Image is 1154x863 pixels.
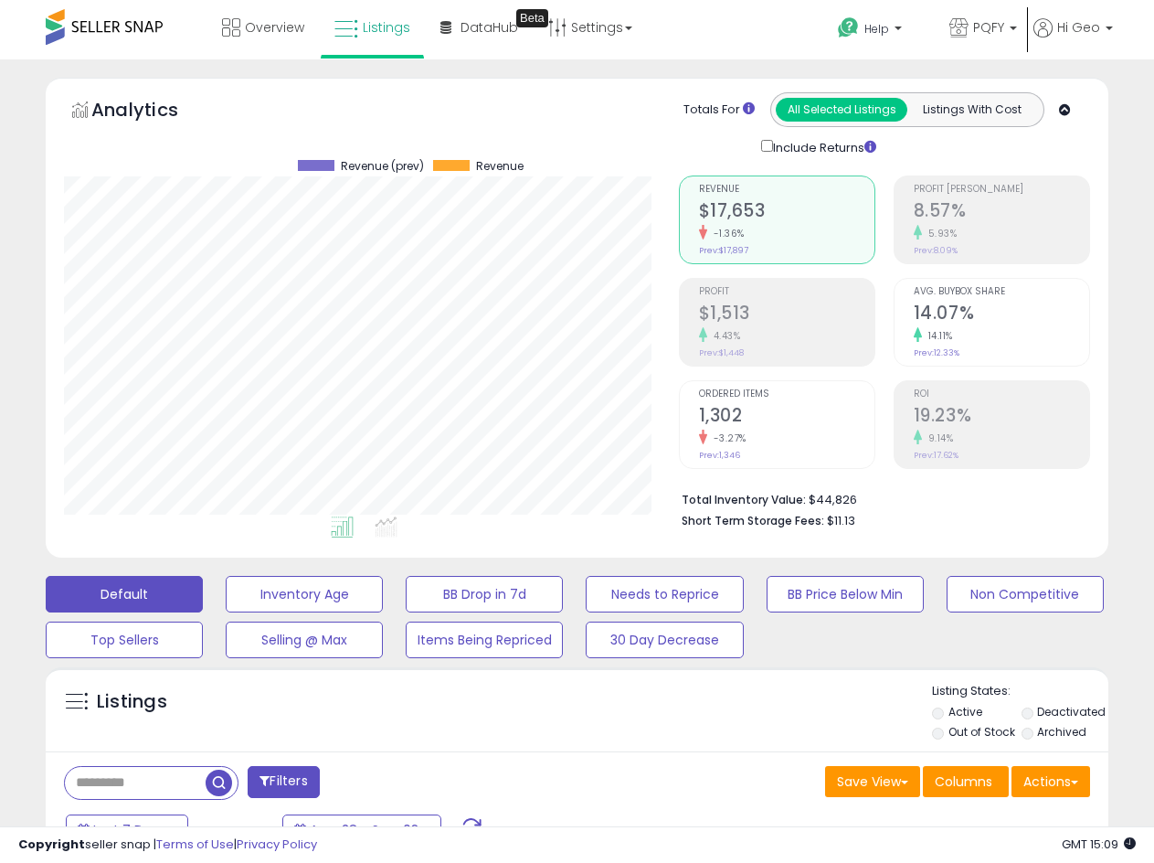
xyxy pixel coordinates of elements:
[914,200,1089,225] h2: 8.57%
[1037,704,1106,719] label: Deactivated
[699,185,874,195] span: Revenue
[837,16,860,39] i: Get Help
[707,431,746,445] small: -3.27%
[922,227,958,240] small: 5.93%
[97,689,167,715] h5: Listings
[18,836,317,854] div: seller snap | |
[948,724,1015,740] label: Out of Stock
[248,766,319,798] button: Filters
[699,287,874,297] span: Profit
[947,576,1104,613] button: Non Competitive
[864,21,889,37] span: Help
[707,227,745,240] small: -1.36%
[1057,18,1100,37] span: Hi Geo
[226,576,383,613] button: Inventory Age
[226,622,383,658] button: Selling @ Max
[707,329,741,343] small: 4.43%
[1011,766,1090,797] button: Actions
[699,450,740,461] small: Prev: 1,346
[776,98,907,122] button: All Selected Listings
[948,704,982,719] label: Active
[935,772,992,791] span: Columns
[682,492,806,507] b: Total Inventory Value:
[699,200,874,225] h2: $17,653
[973,18,1004,37] span: PQFY
[341,160,424,173] span: Revenue (prev)
[914,303,1089,327] h2: 14.07%
[914,405,1089,430] h2: 19.23%
[683,101,755,119] div: Totals For
[914,245,958,256] small: Prev: 8.09%
[1062,836,1136,853] span: 2025-09-11 15:09 GMT
[156,836,234,853] a: Terms of Use
[914,185,1089,195] span: Profit [PERSON_NAME]
[406,576,563,613] button: BB Drop in 7d
[1033,18,1113,59] a: Hi Geo
[914,287,1089,297] span: Avg. Buybox Share
[245,18,304,37] span: Overview
[46,576,203,613] button: Default
[922,329,953,343] small: 14.11%
[923,766,1009,797] button: Columns
[406,622,563,658] button: Items Being Repriced
[586,576,743,613] button: Needs to Reprice
[827,512,855,529] span: $11.13
[932,683,1108,700] p: Listing States:
[237,836,317,853] a: Privacy Policy
[699,405,874,430] h2: 1,302
[914,347,959,358] small: Prev: 12.33%
[682,487,1076,509] li: $44,826
[747,136,898,157] div: Include Returns
[914,450,958,461] small: Prev: 17.62%
[914,389,1089,400] span: ROI
[922,431,954,445] small: 9.14%
[682,513,824,528] b: Short Term Storage Fees:
[906,98,1038,122] button: Listings With Cost
[699,245,748,256] small: Prev: $17,897
[46,622,203,658] button: Top Sellers
[516,9,548,27] div: Tooltip anchor
[699,389,874,400] span: Ordered Items
[699,303,874,327] h2: $1,513
[18,836,85,853] strong: Copyright
[1037,724,1086,740] label: Archived
[476,160,524,173] span: Revenue
[363,18,410,37] span: Listings
[767,576,924,613] button: BB Price Below Min
[825,766,920,797] button: Save View
[461,18,518,37] span: DataHub
[699,347,744,358] small: Prev: $1,448
[91,97,214,127] h5: Analytics
[823,3,933,59] a: Help
[586,622,743,658] button: 30 Day Decrease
